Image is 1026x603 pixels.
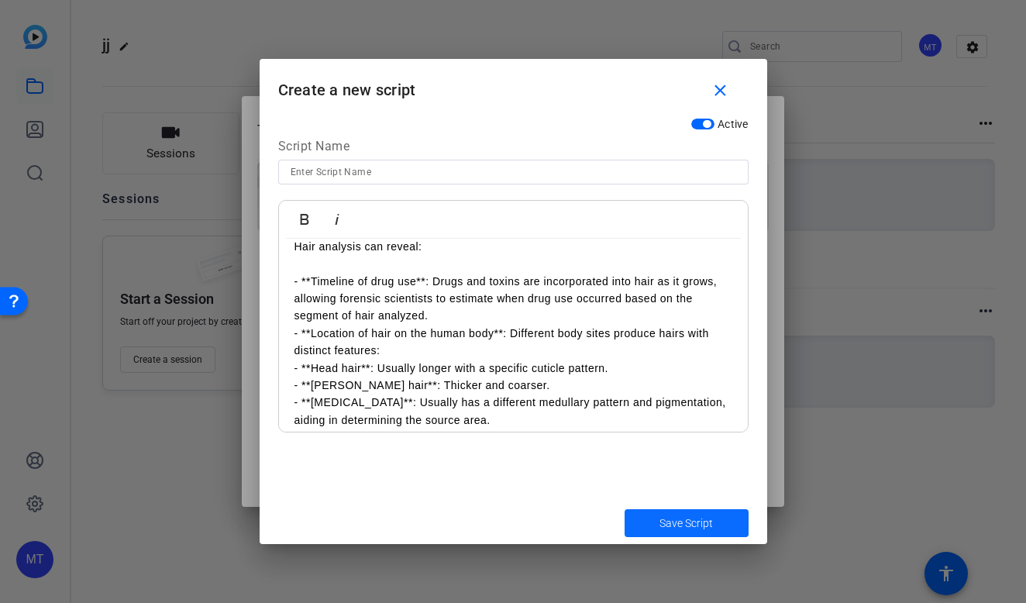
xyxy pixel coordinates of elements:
[659,515,713,532] span: Save Script
[718,118,749,130] span: Active
[278,137,749,160] div: Script Name
[294,360,732,377] p: - **Head hair**: Usually longer with a specific cuticle pattern.
[322,204,352,235] button: Italic (⌘I)
[291,163,736,181] input: Enter Script Name
[294,377,732,394] p: - **[PERSON_NAME] hair**: Thicker and coarser.
[294,394,732,429] p: - **[MEDICAL_DATA]**: Usually has a different medullary pattern and pigmentation, aiding in deter...
[260,59,767,109] h1: Create a new script
[711,81,730,101] mat-icon: close
[294,325,732,360] p: - **Location of hair on the human body**: Different body sites produce hairs with distinct features:
[625,509,749,537] button: Save Script
[294,238,732,255] p: Hair analysis can reveal:
[290,204,319,235] button: Bold (⌘B)
[294,273,732,325] p: - **Timeline of drug use**: Drugs and toxins are incorporated into hair as it grows, allowing for...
